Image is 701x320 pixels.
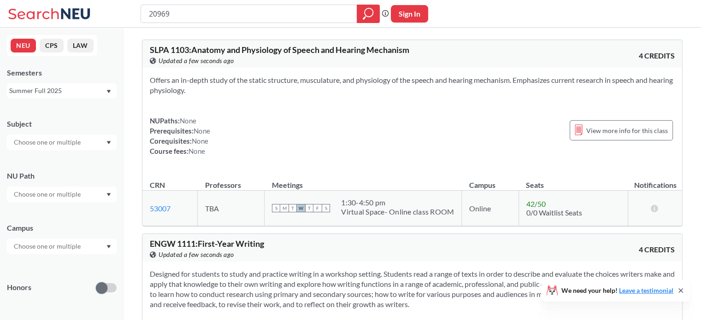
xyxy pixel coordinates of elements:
span: Updated a few seconds ago [159,250,234,260]
svg: Dropdown arrow [106,245,111,249]
span: W [297,204,305,212]
button: CPS [40,39,64,52]
button: NEU [11,39,36,52]
td: Online [462,191,518,226]
a: Leave a testimonial [619,286,673,294]
section: Designed for students to study and practice writing in a workshop setting. Students read a range ... [150,269,675,309]
th: Campus [462,171,518,191]
div: NUPaths: Prerequisites: Corequisites: Course fees: [150,116,210,156]
span: 4 CREDITS [639,51,675,61]
div: Virtual Space- Online class ROOM [341,207,454,216]
div: Summer Full 2025Dropdown arrow [7,83,117,98]
div: magnifying glass [357,5,380,23]
div: Dropdown arrow [7,239,117,254]
input: Choose one or multiple [9,189,87,200]
a: 53007 [150,204,171,213]
button: Sign In [391,5,428,23]
span: None [189,147,205,155]
span: View more info for this class [586,125,668,136]
div: Semesters [7,68,117,78]
th: Notifications [628,171,682,191]
th: Professors [198,171,265,191]
span: T [305,204,313,212]
p: Honors [7,282,31,293]
svg: magnifying glass [363,7,374,20]
span: ENGW 1111 : First-Year Writing [150,239,264,249]
div: CRN [150,180,165,190]
svg: Dropdown arrow [106,141,111,145]
div: NU Path [7,171,117,181]
td: TBA [198,191,265,226]
div: Summer Full 2025 [9,86,106,96]
span: SLPA 1103 : Anatomy and Physiology of Speech and Hearing Mechanism [150,45,409,55]
span: None [194,127,210,135]
div: Subject [7,119,117,129]
span: Updated a few seconds ago [159,56,234,66]
span: M [280,204,289,212]
svg: Dropdown arrow [106,193,111,197]
div: Dropdown arrow [7,186,117,202]
span: S [272,204,280,212]
span: S [322,204,330,212]
span: F [313,204,322,212]
span: 0/0 Waitlist Seats [526,208,582,217]
div: Dropdown arrow [7,134,117,150]
th: Meetings [265,171,462,191]
div: 1:30 - 4:50 pm [341,198,454,207]
input: Class, professor, course number, "phrase" [148,6,350,22]
button: LAW [67,39,94,52]
span: None [192,137,208,145]
input: Choose one or multiple [9,241,87,252]
span: T [289,204,297,212]
span: None [180,116,196,125]
div: Campus [7,223,117,233]
th: Seats [518,171,628,191]
svg: Dropdown arrow [106,90,111,93]
input: Choose one or multiple [9,137,87,148]
span: 42 / 50 [526,199,546,208]
span: 4 CREDITS [639,244,675,255]
span: We need your help! [561,287,673,294]
section: Offers an in-depth study of the static structure, musculature, and physiology of the speech and h... [150,75,675,95]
